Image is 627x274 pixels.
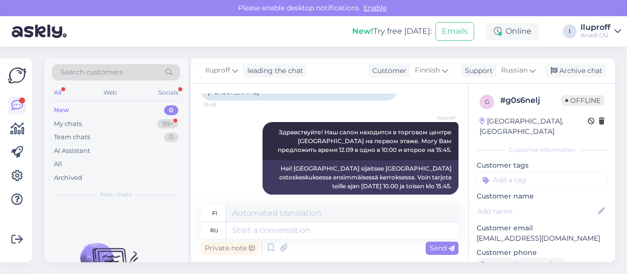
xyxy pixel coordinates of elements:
[435,22,474,41] button: Emails
[212,205,217,222] div: fi
[52,86,63,99] div: All
[156,86,180,99] div: Socials
[54,173,82,183] div: Archived
[54,132,90,142] div: Team chats
[545,64,606,77] div: Archive chat
[164,132,178,142] div: 0
[164,105,178,115] div: 0
[430,244,455,252] span: Send
[563,25,577,38] div: I
[101,86,119,99] div: Web
[54,146,90,156] div: AI Assistant
[486,23,539,40] div: Online
[477,258,565,271] div: Request phone number
[201,242,259,255] div: Private note
[477,191,607,201] p: Customer name
[8,66,26,85] img: Askly Logo
[561,95,604,106] span: Offline
[477,233,607,244] p: [EMAIL_ADDRESS][DOMAIN_NAME]
[485,98,489,105] span: g
[580,31,610,39] div: Anadi OÜ
[361,3,389,12] span: Enable
[477,146,607,154] div: Customer information
[210,222,218,239] div: ru
[461,66,493,76] div: Support
[205,65,230,76] span: Iluproff
[500,95,561,106] div: # g0s6nelj
[243,66,303,76] div: leading the chat
[480,116,588,137] div: [GEOGRAPHIC_DATA], [GEOGRAPHIC_DATA]
[263,160,458,195] div: Hei! [GEOGRAPHIC_DATA] sijaitsee [GEOGRAPHIC_DATA] ostoskeskuksessa ensimmäisessä kerroksessa. Vo...
[580,24,621,39] a: IluproffAnadi OÜ
[352,26,373,36] b: New!
[54,159,62,169] div: All
[278,128,453,153] span: Здравствуйте! Наш салон находится в торговом центре [GEOGRAPHIC_DATA] на первом этаже. Могу Вам п...
[580,24,610,31] div: Iluproff
[54,119,82,129] div: My chats
[477,223,607,233] p: Customer email
[204,101,241,108] span: 13:48
[54,105,69,115] div: New
[501,65,528,76] span: Russian
[415,65,440,76] span: Finnish
[157,119,178,129] div: 99+
[61,67,123,77] span: Search customers
[419,195,456,202] span: 15:04
[477,206,596,217] input: Add name
[477,248,607,258] p: Customer phone
[100,190,132,199] span: New chats
[368,66,407,76] div: Customer
[352,25,432,37] div: Try free [DATE]:
[419,114,456,122] span: Iluproff
[477,173,607,187] input: Add a tag
[477,160,607,171] p: Customer tags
